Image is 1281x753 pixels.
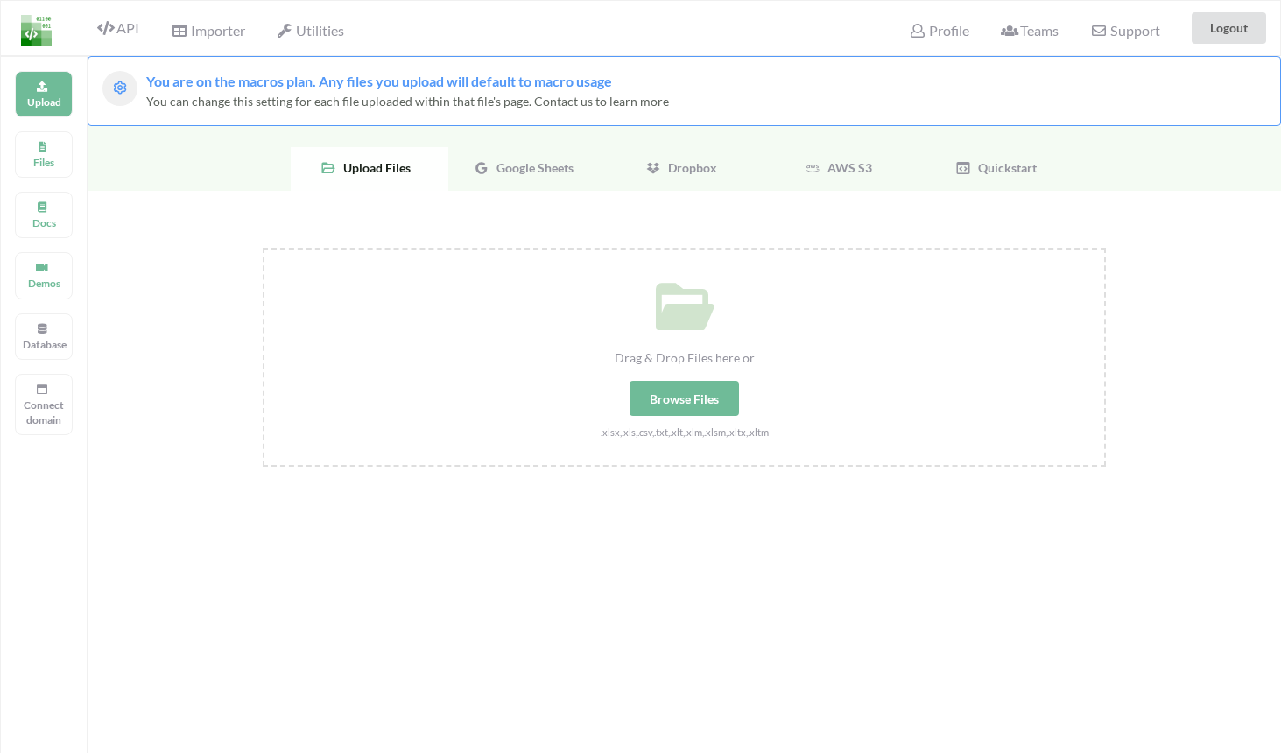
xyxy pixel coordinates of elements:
span: Support [1090,24,1159,38]
p: Database [23,337,65,352]
span: You can change this setting for each file uploaded within that file's page. Contact us to learn more [146,94,669,109]
span: Dropbox [661,160,717,175]
span: Profile [909,22,968,39]
p: Demos [23,276,65,291]
div: Drag & Drop Files here or [264,348,1104,367]
span: API [97,19,139,36]
span: Importer [171,22,244,39]
div: Browse Files [630,381,739,416]
span: You are on the macros plan. Any files you upload will default to macro usage [146,73,612,89]
span: Upload Files [336,160,411,175]
p: Docs [23,215,65,230]
span: AWS S3 [820,160,872,175]
span: Utilities [277,22,344,39]
span: Google Sheets [489,160,574,175]
button: Logout [1192,12,1266,44]
small: .xlsx,.xls,.csv,.txt,.xlt,.xlm,.xlsm,.xltx,.xltm [601,426,769,438]
span: Quickstart [971,160,1037,175]
img: LogoIcon.png [21,15,52,46]
span: Teams [1001,22,1059,39]
p: Connect domain [23,398,65,427]
p: Files [23,155,65,170]
p: Upload [23,95,65,109]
